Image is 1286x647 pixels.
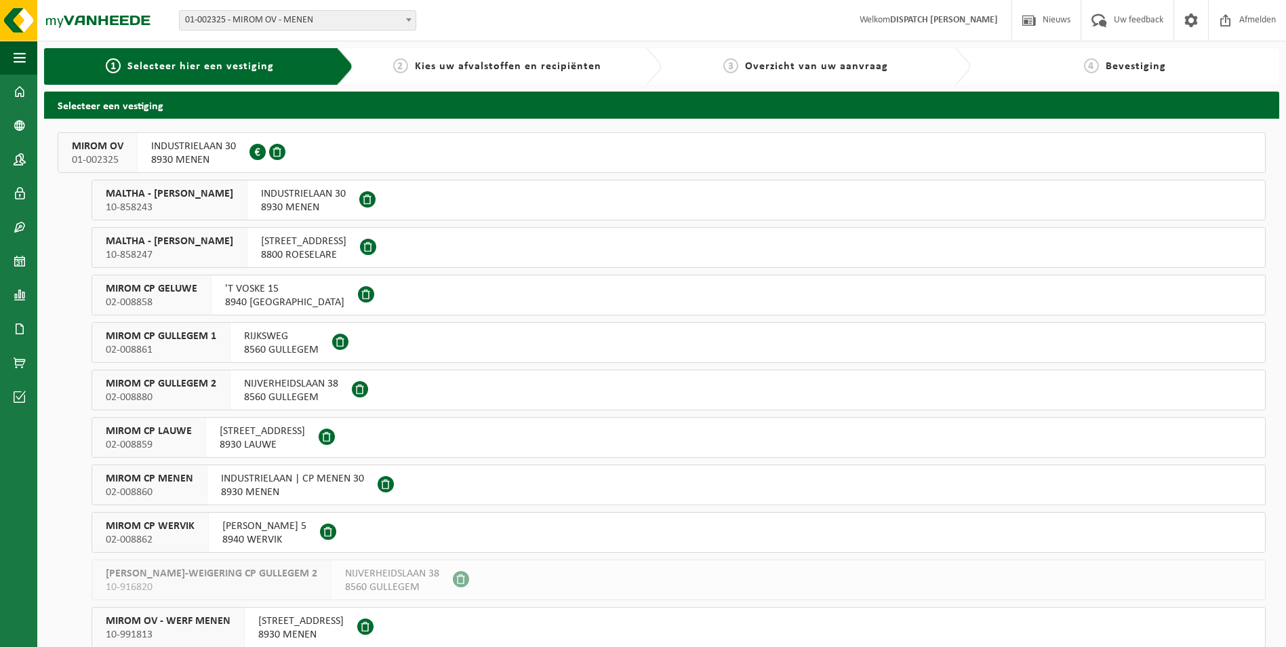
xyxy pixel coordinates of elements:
span: 02-008860 [106,486,193,499]
span: RIJKSWEG [244,330,319,343]
span: 10-916820 [106,581,317,594]
span: [PERSON_NAME]-WEIGERING CP GULLEGEM 2 [106,567,317,581]
button: MIROM CP MENEN 02-008860 INDUSTRIELAAN | CP MENEN 308930 MENEN [92,465,1266,505]
span: MIROM OV - WERF MENEN [106,614,230,628]
button: MIROM CP GULLEGEM 1 02-008861 RIJKSWEG8560 GULLEGEM [92,322,1266,363]
span: 02-008861 [106,343,216,357]
span: 01-002325 - MIROM OV - MENEN [180,11,416,30]
span: MIROM CP LAUWE [106,425,192,438]
span: Selecteer hier een vestiging [127,61,274,72]
span: 4 [1084,58,1099,73]
span: 8930 MENEN [261,201,346,214]
span: 8930 MENEN [258,628,344,642]
span: 3 [723,58,738,73]
span: 8940 [GEOGRAPHIC_DATA] [225,296,344,309]
span: 10-858247 [106,248,233,262]
span: 'T VOSKE 15 [225,282,344,296]
button: MIROM CP WERVIK 02-008862 [PERSON_NAME] 58940 WERVIK [92,512,1266,553]
span: 8940 WERVIK [222,533,306,547]
h2: Selecteer een vestiging [44,92,1279,118]
span: 8560 GULLEGEM [244,343,319,357]
span: Kies uw afvalstoffen en recipiënten [415,61,601,72]
span: 10-991813 [106,628,230,642]
span: MIROM CP MENEN [106,472,193,486]
span: MIROM CP WERVIK [106,519,195,533]
span: 8930 MENEN [221,486,364,499]
span: INDUSTRIELAAN 30 [261,187,346,201]
span: [STREET_ADDRESS] [220,425,305,438]
span: 8930 LAUWE [220,438,305,452]
span: 02-008880 [106,391,216,404]
span: [PERSON_NAME] 5 [222,519,306,533]
span: MIROM OV [72,140,123,153]
span: 8930 MENEN [151,153,236,167]
span: 01-002325 - MIROM OV - MENEN [179,10,416,31]
button: MIROM CP LAUWE 02-008859 [STREET_ADDRESS]8930 LAUWE [92,417,1266,458]
button: MIROM OV 01-002325 INDUSTRIELAAN 308930 MENEN [58,132,1266,173]
button: MALTHA - [PERSON_NAME] 10-858243 INDUSTRIELAAN 308930 MENEN [92,180,1266,220]
span: NIJVERHEIDSLAAN 38 [244,377,338,391]
span: [STREET_ADDRESS] [261,235,346,248]
span: 8800 ROESELARE [261,248,346,262]
span: 8560 GULLEGEM [244,391,338,404]
span: Bevestiging [1106,61,1166,72]
span: 01-002325 [72,153,123,167]
span: Overzicht van uw aanvraag [745,61,888,72]
span: MIROM CP GULLEGEM 2 [106,377,216,391]
button: MIROM CP GELUWE 02-008858 'T VOSKE 158940 [GEOGRAPHIC_DATA] [92,275,1266,315]
span: NIJVERHEIDSLAAN 38 [345,567,439,581]
strong: DISPATCH [PERSON_NAME] [890,15,998,25]
span: 10-858243 [106,201,233,214]
span: INDUSTRIELAAN | CP MENEN 30 [221,472,364,486]
button: MALTHA - [PERSON_NAME] 10-858247 [STREET_ADDRESS]8800 ROESELARE [92,227,1266,268]
span: INDUSTRIELAAN 30 [151,140,236,153]
span: [STREET_ADDRESS] [258,614,344,628]
span: MALTHA - [PERSON_NAME] [106,187,233,201]
span: 1 [106,58,121,73]
button: MIROM CP GULLEGEM 2 02-008880 NIJVERHEIDSLAAN 388560 GULLEGEM [92,370,1266,410]
span: 02-008859 [106,438,192,452]
span: 2 [393,58,408,73]
span: 02-008858 [106,296,197,309]
span: MALTHA - [PERSON_NAME] [106,235,233,248]
span: 8560 GULLEGEM [345,581,439,594]
span: MIROM CP GELUWE [106,282,197,296]
span: 02-008862 [106,533,195,547]
span: MIROM CP GULLEGEM 1 [106,330,216,343]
